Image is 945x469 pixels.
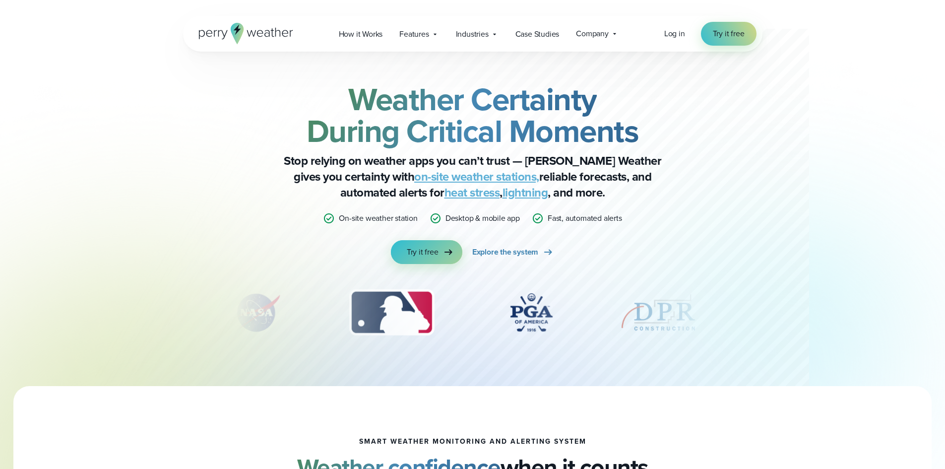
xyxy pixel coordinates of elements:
[222,288,292,337] img: NASA.svg
[456,28,489,40] span: Industries
[339,212,417,224] p: On-site weather station
[222,288,292,337] div: 2 of 12
[492,288,571,337] img: PGA.svg
[507,24,568,44] a: Case Studies
[233,288,713,342] div: slideshow
[359,438,586,446] h1: smart weather monitoring and alerting system
[713,28,745,40] span: Try it free
[444,184,500,201] a: heat stress
[330,24,391,44] a: How it Works
[445,212,520,224] p: Desktop & mobile app
[503,184,548,201] a: lightning
[548,212,622,224] p: Fast, automated alerts
[472,240,554,264] a: Explore the system
[701,22,756,46] a: Try it free
[619,288,698,337] div: 5 of 12
[664,28,685,40] a: Log in
[472,246,538,258] span: Explore the system
[515,28,560,40] span: Case Studies
[576,28,609,40] span: Company
[399,28,429,40] span: Features
[339,28,383,40] span: How it Works
[307,76,639,154] strong: Weather Certainty During Critical Moments
[391,240,462,264] a: Try it free
[274,153,671,201] p: Stop relying on weather apps you can’t trust — [PERSON_NAME] Weather gives you certainty with rel...
[492,288,571,337] div: 4 of 12
[619,288,698,337] img: DPR-Construction.svg
[664,28,685,39] span: Log in
[339,288,444,337] img: MLB.svg
[414,168,539,186] a: on-site weather stations,
[339,288,444,337] div: 3 of 12
[407,246,439,258] span: Try it free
